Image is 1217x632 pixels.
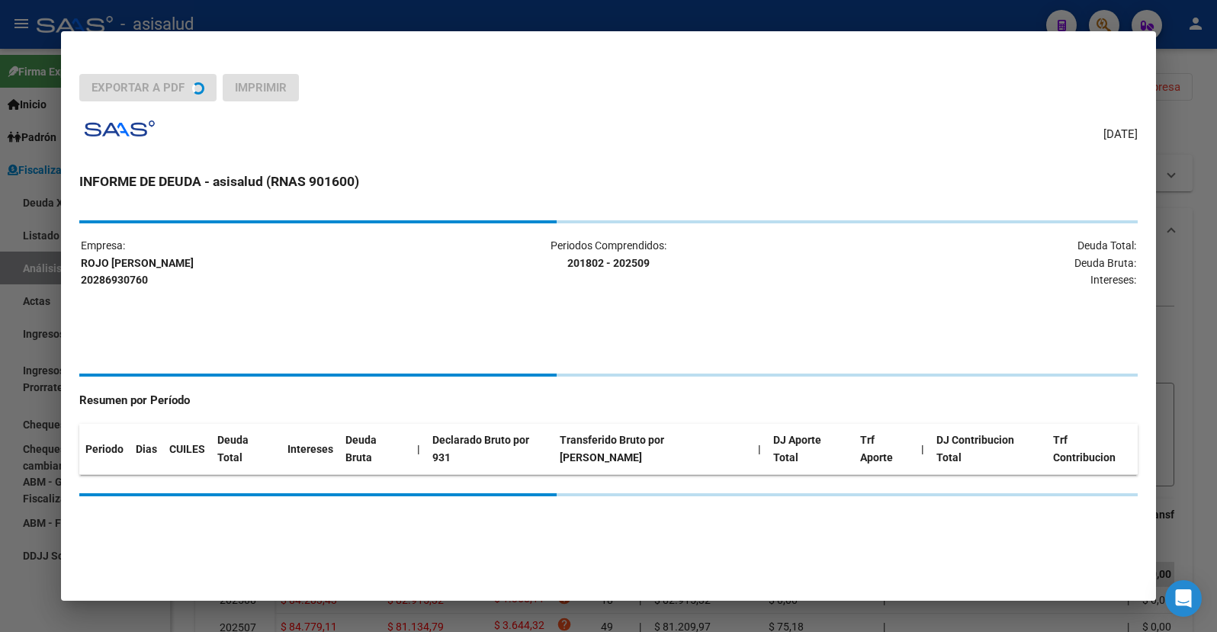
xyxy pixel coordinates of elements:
[235,81,287,95] span: Imprimir
[339,424,411,474] th: Deuda Bruta
[281,424,339,474] th: Intereses
[1047,424,1138,474] th: Trf Contribucion
[767,424,853,474] th: DJ Aporte Total
[223,74,299,101] button: Imprimir
[79,392,1138,409] h4: Resumen por Período
[81,257,194,287] strong: ROJO [PERSON_NAME] 20286930760
[79,172,1138,191] h3: INFORME DE DEUDA - asisalud (RNAS 901600)
[752,424,767,474] th: |
[92,81,185,95] span: Exportar a PDF
[785,237,1136,289] p: Deuda Total: Deuda Bruta: Intereses:
[81,237,432,289] p: Empresa:
[79,74,217,101] button: Exportar a PDF
[163,424,211,474] th: CUILES
[1103,126,1138,143] span: [DATE]
[567,257,650,269] strong: 201802 - 202509
[426,424,554,474] th: Declarado Bruto por 931
[854,424,915,474] th: Trf Aporte
[1165,580,1202,617] div: Open Intercom Messenger
[433,237,784,272] p: Periodos Comprendidos:
[130,424,163,474] th: Dias
[915,424,930,474] th: |
[411,424,426,474] th: |
[930,424,1046,474] th: DJ Contribucion Total
[554,424,752,474] th: Transferido Bruto por [PERSON_NAME]
[211,424,281,474] th: Deuda Total
[79,424,130,474] th: Periodo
